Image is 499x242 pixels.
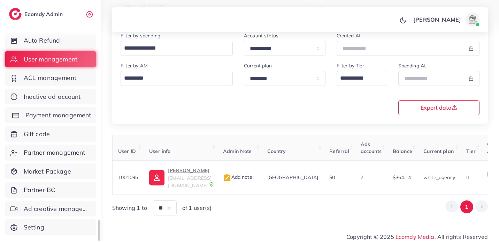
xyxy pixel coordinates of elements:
[24,148,85,157] span: Partner management
[393,148,412,154] span: Balance
[466,13,479,27] img: avatar
[361,141,382,154] span: Ads accounts
[9,8,22,20] img: logo
[24,167,71,176] span: Market Package
[435,233,488,241] span: , All rights Reserved
[409,13,482,27] a: [PERSON_NAME]avatar
[24,11,64,17] h2: Ecomdy Admin
[24,204,91,213] span: Ad creative management
[413,15,461,24] p: [PERSON_NAME]
[267,148,286,154] span: Country
[445,200,488,213] ul: Pagination
[338,72,378,84] input: Search for option
[398,100,480,115] button: Export data
[5,163,96,179] a: Market Package
[361,174,363,181] span: 7
[329,148,349,154] span: Referral
[122,42,224,54] input: Search for option
[149,148,170,154] span: User info
[423,148,454,154] span: Current plan
[244,32,278,39] label: Account status
[466,174,469,181] span: II
[5,126,96,142] a: Gift code
[24,36,60,45] span: Auto Refund
[118,174,138,181] span: 1001095
[223,174,252,180] span: Add note
[5,145,96,161] a: Partner management
[121,71,233,86] div: Search for option
[223,174,231,182] img: admin_note.cdd0b510.svg
[5,219,96,235] a: Setting
[337,62,364,69] label: Filter by Tier
[209,182,214,187] img: 9CAL8B2pu8EFxCJHYAAAAldEVYdGRhdGU6Y3JlYXRlADIwMjItMTItMDlUMDQ6NTg6MzkrMDA6MDBXSlgLAAAAJXRFWHRkYXR...
[421,105,457,110] span: Export data
[121,41,233,56] div: Search for option
[267,174,318,181] span: [GEOGRAPHIC_DATA]
[5,182,96,198] a: Partner BC
[423,174,455,181] span: white_agency
[24,73,76,82] span: ACL management
[118,148,136,154] span: User ID
[24,92,81,101] span: Inactive ad account
[168,175,212,188] span: [EMAIL_ADDRESS][DOMAIN_NAME]
[5,70,96,86] a: ACL management
[466,148,476,154] span: Tier
[149,170,164,185] img: ic-user-info.36bf1079.svg
[24,185,55,195] span: Partner BC
[396,233,435,240] a: Ecomdy Media
[329,174,335,181] span: $0
[112,204,147,212] span: Showing 1 to
[9,8,64,20] a: logoEcomdy Admin
[24,130,50,139] span: Gift code
[223,148,252,154] span: Admin Note
[5,107,96,123] a: Payment management
[393,174,411,181] span: $364.14
[24,55,77,64] span: User management
[121,32,160,39] label: Filter by spending
[346,233,488,241] span: Copyright © 2025
[149,166,212,189] a: [PERSON_NAME][EMAIL_ADDRESS][DOMAIN_NAME]
[337,32,361,39] label: Created At
[398,62,426,69] label: Spending At
[5,89,96,105] a: Inactive ad account
[122,72,224,84] input: Search for option
[244,62,272,69] label: Current plan
[460,200,473,213] button: Go to page 1
[5,51,96,67] a: User management
[5,201,96,217] a: Ad creative management
[25,111,91,120] span: Payment management
[5,32,96,49] a: Auto Refund
[121,62,148,69] label: Filter by AM
[168,166,212,175] p: [PERSON_NAME]
[182,204,212,212] span: of 1 user(s)
[337,71,387,86] div: Search for option
[24,223,44,232] span: Setting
